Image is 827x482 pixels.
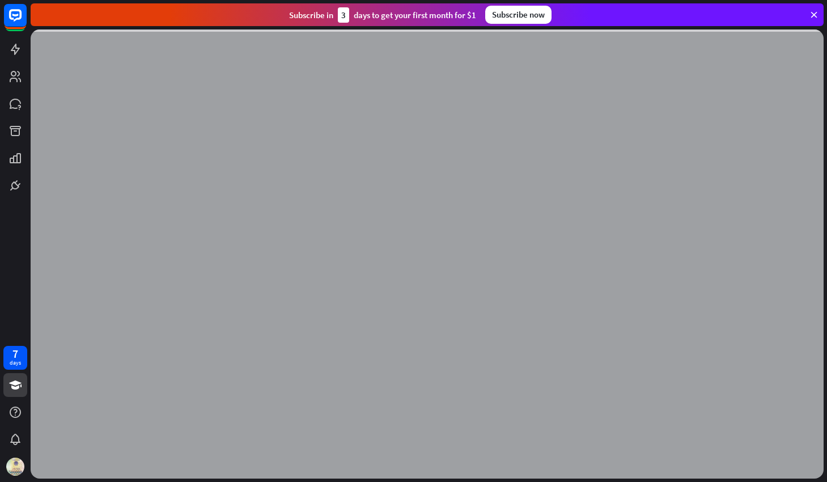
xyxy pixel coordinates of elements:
div: Subscribe now [485,6,552,24]
div: 3 [338,7,349,23]
a: 7 days [3,346,27,370]
div: 7 [12,349,18,359]
div: Subscribe in days to get your first month for $1 [289,7,476,23]
div: days [10,359,21,367]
